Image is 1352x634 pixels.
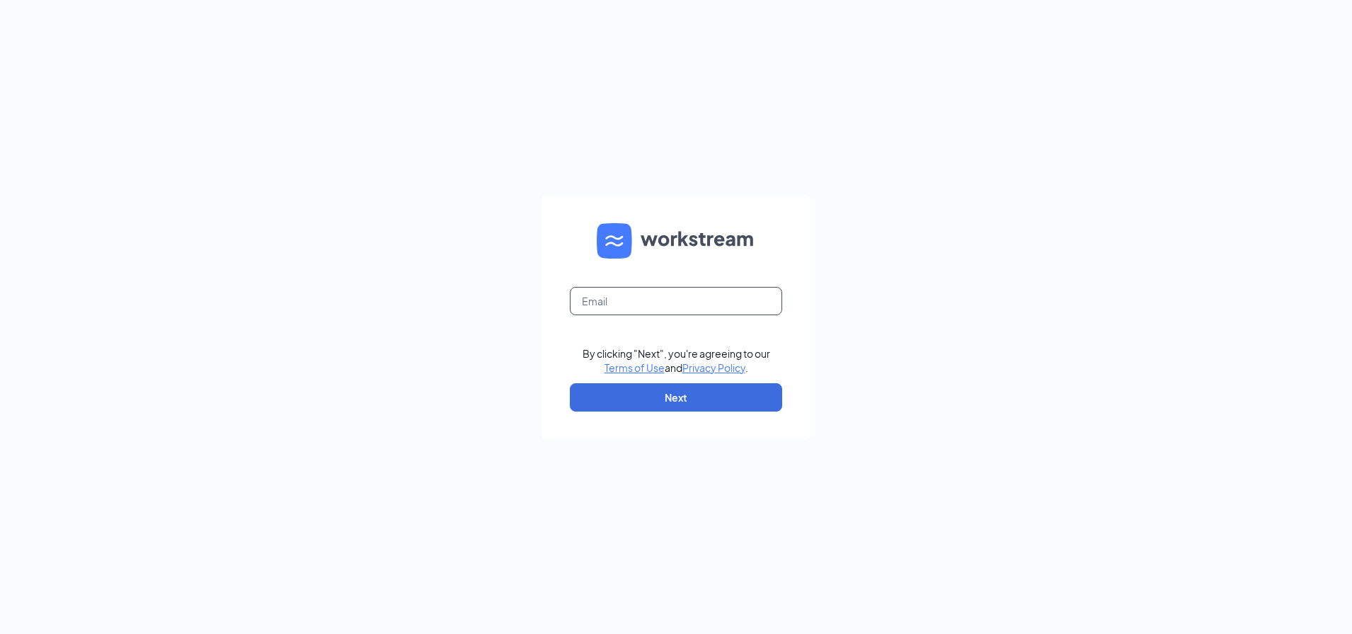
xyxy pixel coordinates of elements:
[605,361,665,374] a: Terms of Use
[583,346,770,375] div: By clicking "Next", you're agreeing to our and .
[682,361,745,374] a: Privacy Policy
[597,223,755,259] img: WS logo and Workstream text
[570,287,782,315] input: Email
[570,383,782,412] button: Next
